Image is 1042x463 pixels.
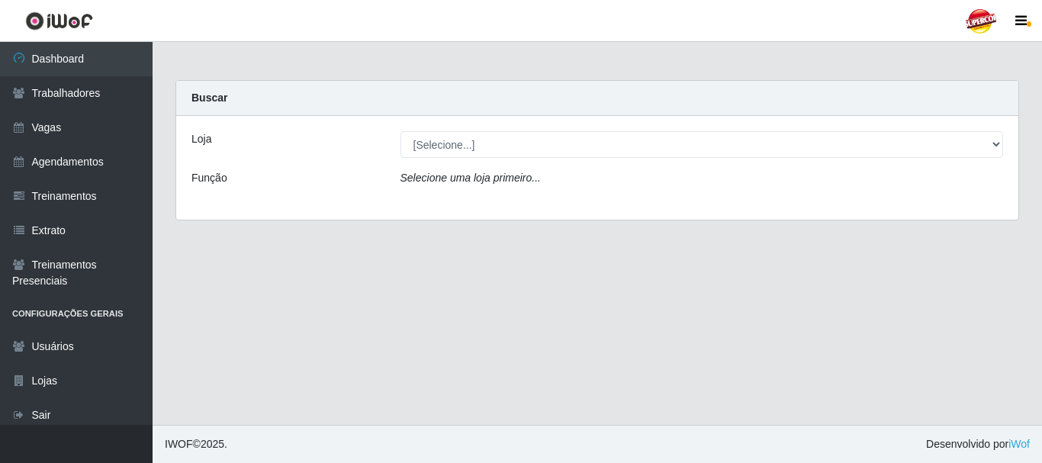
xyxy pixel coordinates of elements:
span: © 2025 . [165,436,227,452]
img: CoreUI Logo [25,11,93,31]
span: IWOF [165,438,193,450]
label: Loja [191,131,211,147]
i: Selecione uma loja primeiro... [400,172,541,184]
span: Desenvolvido por [926,436,1030,452]
label: Função [191,170,227,186]
a: iWof [1008,438,1030,450]
strong: Buscar [191,92,227,104]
